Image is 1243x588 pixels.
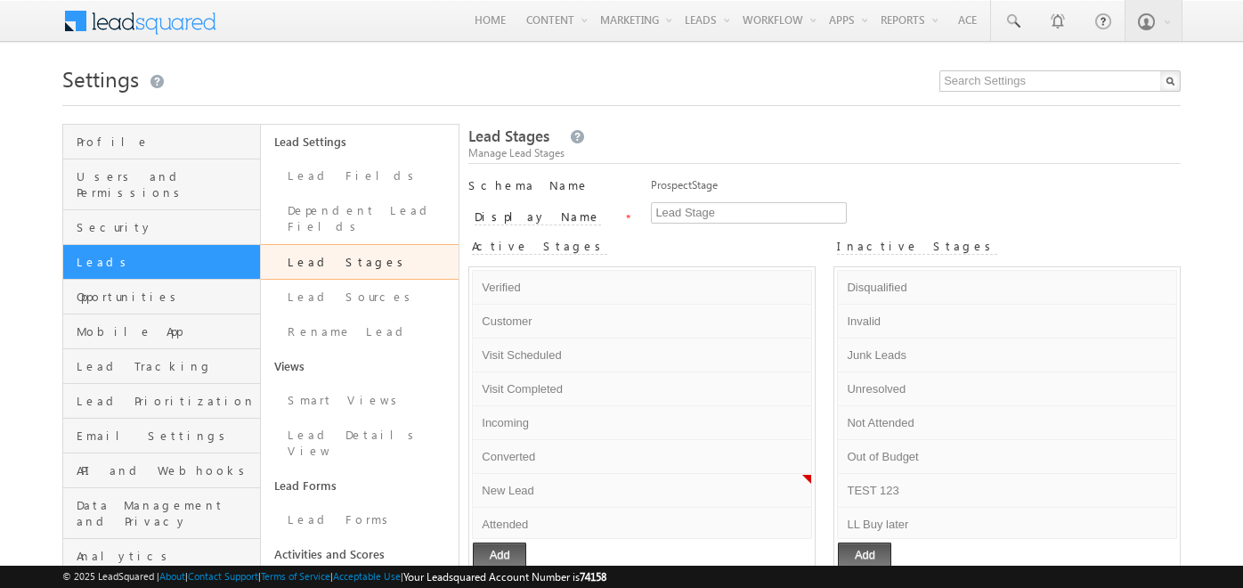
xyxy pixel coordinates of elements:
[261,383,459,418] a: Smart Views
[939,70,1181,92] input: Search Settings
[159,570,185,582] a: About
[261,418,459,469] a: Lead Details View
[63,125,260,159] a: Profile
[651,177,1181,202] div: ProspectStage
[77,289,256,305] span: Opportunities
[261,349,459,383] a: Views
[261,537,459,571] a: Activities and Scores
[261,193,459,244] a: Dependent Lead Fields
[261,244,459,280] a: Lead Stages
[63,349,260,384] a: Lead Tracking
[77,254,256,270] span: Leads
[63,488,260,539] a: Data Management and Privacy
[77,428,256,444] span: Email Settings
[468,145,1181,161] div: Manage Lead Stages
[63,210,260,245] a: Security
[77,462,256,478] span: API and Webhooks
[77,134,256,150] span: Profile
[63,539,260,574] a: Analytics
[473,543,526,568] button: Add
[403,570,606,584] span: Your Leadsquared Account Number is
[472,238,607,255] label: Active Stages
[261,570,330,582] a: Terms of Service
[468,126,549,146] span: Lead Stages
[261,314,459,349] a: Rename Lead
[77,219,256,235] span: Security
[63,280,260,314] a: Opportunities
[261,280,459,314] a: Lead Sources
[333,570,401,582] a: Acceptable Use
[77,168,256,200] span: Users and Permissions
[475,208,601,225] label: Display Name
[77,548,256,564] span: Analytics
[468,177,633,202] div: Schema Name
[62,568,606,585] span: © 2025 LeadSquared | | | | |
[188,570,258,582] a: Contact Support
[63,453,260,488] a: API and Webhooks
[261,159,459,193] a: Lead Fields
[63,419,260,453] a: Email Settings
[63,159,260,210] a: Users and Permissions
[77,323,256,339] span: Mobile App
[62,64,139,93] span: Settings
[63,245,260,280] a: Leads
[63,314,260,349] a: Mobile App
[63,384,260,419] a: Lead Prioritization
[77,393,256,409] span: Lead Prioritization
[77,497,256,529] span: Data Management and Privacy
[261,502,459,537] a: Lead Forms
[580,570,606,584] span: 74158
[837,238,997,255] label: Inactive Stages
[261,125,459,159] a: Lead Settings
[838,543,891,568] button: Add
[261,469,459,502] a: Lead Forms
[77,358,256,374] span: Lead Tracking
